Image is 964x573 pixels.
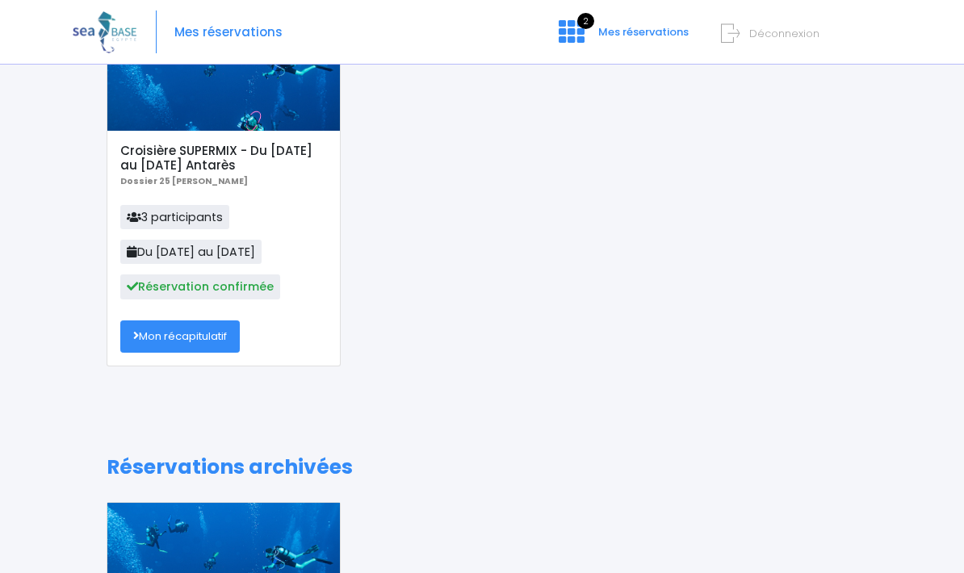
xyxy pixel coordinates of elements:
[107,455,857,479] h1: Réservations archivées
[120,240,262,264] span: Du [DATE] au [DATE]
[120,175,248,187] b: Dossier 25 [PERSON_NAME]
[120,144,326,173] h5: Croisière SUPERMIX - Du [DATE] au [DATE] Antarès
[120,205,229,229] span: 3 participants
[577,13,594,29] span: 2
[546,30,698,45] a: 2 Mes réservations
[120,320,240,353] a: Mon récapitulatif
[598,24,689,40] span: Mes réservations
[749,26,819,41] span: Déconnexion
[120,274,280,299] span: Réservation confirmée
